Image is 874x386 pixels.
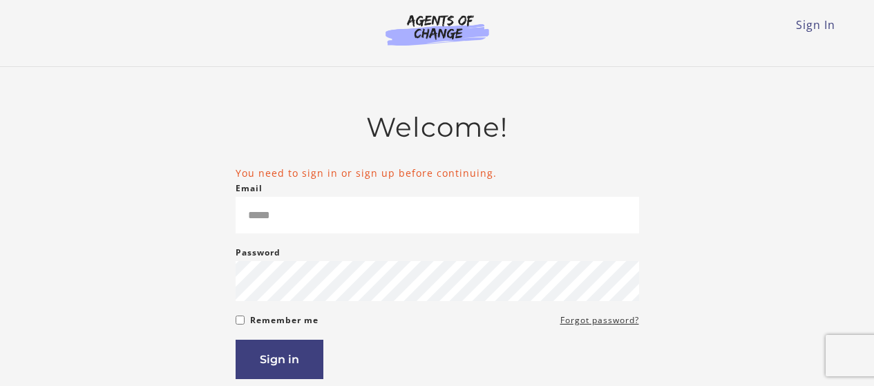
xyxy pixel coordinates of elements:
[236,340,323,379] button: Sign in
[371,14,504,46] img: Agents of Change Logo
[796,17,835,32] a: Sign In
[236,180,263,197] label: Email
[236,244,281,261] label: Password
[560,312,639,329] a: Forgot password?
[236,111,639,144] h2: Welcome!
[236,166,639,180] li: You need to sign in or sign up before continuing.
[250,312,319,329] label: Remember me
